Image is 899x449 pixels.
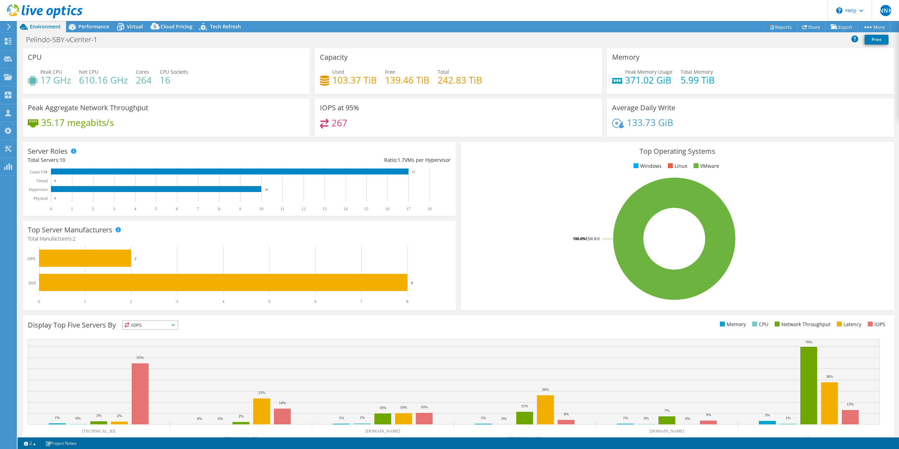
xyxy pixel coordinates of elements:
[322,206,327,211] text: 13
[40,439,81,448] a: Project Notes
[586,236,599,241] tspan: ESXi 8.0
[84,299,86,304] text: 1
[265,188,268,191] text: 10
[364,206,368,211] text: 15
[117,414,122,418] text: 2%
[681,68,713,75] span: Total Memory
[73,235,76,242] span: 2
[197,416,202,421] text: 0%
[239,206,241,211] text: 9
[224,436,258,441] text: [TECHNICAL_ID]
[218,206,220,211] text: 8
[176,299,178,304] text: 3
[28,156,239,164] div: Total Servers:
[79,76,128,84] h4: 610.16 GHz
[27,256,35,261] text: HPE
[765,413,770,417] text: 3%
[19,439,41,448] a: 2
[76,416,81,420] text: 0%
[134,206,136,211] text: 4
[28,280,36,285] text: Dell
[366,429,400,434] text: [DOMAIN_NAME]
[360,299,362,304] text: 7
[692,162,719,170] li: VMware
[763,21,797,32] a: Reports
[623,416,628,420] text: 1%
[155,206,157,211] text: 5
[40,68,62,75] span: Peak CPU
[564,412,569,416] text: 4%
[750,321,768,328] li: CPU
[858,21,890,32] a: More
[865,35,888,45] a: Print
[134,256,137,260] text: 2
[92,206,94,211] text: 2
[320,53,348,61] h3: Capacity
[644,416,649,420] text: 0%
[127,23,143,30] span: Virtual
[33,196,48,201] text: Physical
[55,415,60,420] text: 1%
[847,402,854,406] text: 13%
[612,53,639,61] h3: Memory
[650,429,684,434] text: [DOMAIN_NAME]
[30,170,47,174] text: Guest VM
[343,206,348,211] text: 14
[332,68,344,75] span: Used
[29,187,48,192] text: Hypervisor
[411,280,413,285] text: 8
[28,226,112,234] h3: Top Server Manufacturers
[508,436,542,441] text: [TECHNICAL_ID]
[78,23,109,30] span: Performance
[438,76,482,84] h4: 242.83 TiB
[385,76,429,84] h4: 139.46 TiB
[438,68,449,75] span: Total
[826,374,833,378] text: 38%
[385,68,395,75] span: Free
[71,206,73,211] text: 1
[210,23,241,30] span: Tech Refresh
[268,299,270,304] text: 5
[573,236,586,241] tspan: 100.0%
[612,104,675,112] h3: Average Daily Write
[160,68,188,75] span: CPU Sockets
[38,299,40,304] text: 0
[238,414,244,418] text: 2%
[40,76,71,84] h4: 17 GHz
[332,76,377,84] h4: 103.37 TiB
[466,147,889,155] h3: Top Operating Systems
[666,162,687,170] li: Linux
[521,404,528,408] text: 11%
[632,162,662,170] li: Windows
[501,416,507,421] text: 0%
[130,299,132,304] text: 2
[625,76,672,84] h4: 371.02 GiB
[332,119,347,127] h4: 267
[176,206,178,211] text: 6
[685,416,690,421] text: 0%
[50,206,52,211] text: 0
[681,76,715,84] h4: 5.99 TiB
[41,119,114,126] h4: 35.17 megabits/s
[222,299,224,304] text: 4
[28,53,42,61] h3: CPU
[421,405,428,409] text: 10%
[239,156,451,164] div: Ratio: VMs per Hypervisor
[866,321,885,328] li: IOPS
[339,416,344,420] text: 1%
[880,5,891,16] span: NNK
[379,405,386,410] text: 10%
[280,206,284,211] text: 11
[160,76,188,84] h4: 16
[385,206,389,211] text: 16
[28,104,148,112] h3: Peak Aggregate Network Throughput
[136,76,152,84] h4: 264
[664,408,670,412] text: 7%
[706,412,711,417] text: 3%
[406,206,411,211] text: 17
[398,157,405,163] span: 1.7
[320,104,359,112] h3: IOPS at 95%
[835,321,861,328] li: Latency
[218,416,223,421] text: 0%
[54,197,56,200] text: 0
